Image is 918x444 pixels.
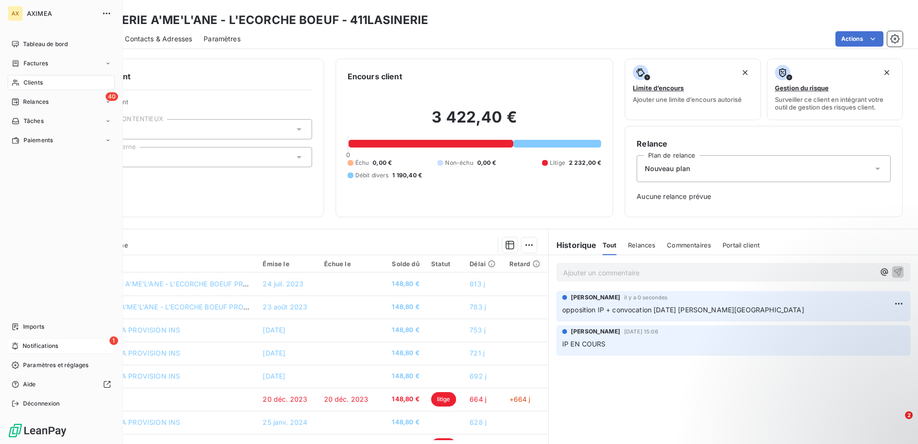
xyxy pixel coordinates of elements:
span: Portail client [723,241,760,249]
span: 628 j [470,418,486,426]
span: Paramètres et réglages [23,361,88,370]
span: 1 190,40 € [392,171,422,180]
span: Tableau de bord [23,40,68,49]
span: IMP - L'ASINERIE A'ME'L'ANE - L'ECORCHE BOEUF PROVISION INSUFF [68,280,299,288]
h6: Historique [549,239,597,251]
span: Aucune relance prévue [637,192,891,201]
span: 783 j [470,303,486,311]
span: 0 [346,151,350,159]
span: Propriétés Client [77,98,312,111]
span: Surveiller ce client en intégrant votre outil de gestion des risques client. [775,96,894,111]
span: IMP L ASINERIE A PROVISION INS [68,326,181,334]
img: Logo LeanPay [8,423,67,438]
span: IMP L ASINERIE A PROVISION INS [68,418,181,426]
span: 40 [106,92,118,101]
span: IMP L ASINERIE A PROVISION INS [68,349,181,357]
button: Gestion du risqueSurveiller ce client en intégrant votre outil de gestion des risques client. [767,59,903,120]
span: 148,80 € [385,279,420,289]
span: Déconnexion [23,399,60,408]
span: Limite d’encours [633,84,684,92]
span: 1 [109,336,118,345]
span: IP EN COURS [562,340,606,348]
span: 148,80 € [385,371,420,381]
span: Gestion du risque [775,84,829,92]
span: [DATE] [263,372,285,380]
span: litige [431,392,456,407]
span: Paramètres [204,34,241,44]
span: 692 j [470,372,486,380]
span: [PERSON_NAME] [571,327,620,336]
span: Commentaires [667,241,711,249]
h3: L'ASINERIE A'ME'L'ANE - L'ECORCHE BOEUF - 411LASINERIE [85,12,428,29]
span: Aide [23,380,36,389]
span: IMP L'ASINERIE A'ME'L'ANE - L'ECORCHE BOEUF PROVISION INSUF [68,303,290,311]
span: [DATE] 15:06 [624,329,658,334]
span: Débit divers [355,171,389,180]
span: 25 janv. 2024 [263,418,307,426]
span: 148,80 € [385,348,420,358]
button: Limite d’encoursAjouter une limite d’encours autorisé [625,59,761,120]
span: Non-échu [445,159,473,167]
div: AX [8,6,23,21]
span: 0,00 € [373,159,392,167]
span: [DATE] [263,326,285,334]
span: 721 j [470,349,484,357]
span: Échu [355,159,369,167]
span: 23 août 2023 [263,303,307,311]
span: Relances [23,98,48,106]
span: 20 déc. 2023 [263,395,307,403]
div: Statut [431,260,459,268]
span: Litige [550,159,565,167]
span: Paiements [24,136,53,145]
span: 0,00 € [477,159,496,167]
span: 20 déc. 2023 [324,395,369,403]
span: Tout [603,241,617,249]
span: 664 j [470,395,486,403]
span: opposition IP + convocation [DATE] [PERSON_NAME][GEOGRAPHIC_DATA] [562,306,804,314]
span: 148,80 € [385,302,420,312]
span: 148,80 € [385,325,420,335]
h2: 3 422,40 € [348,108,602,136]
span: 813 j [470,280,485,288]
span: [PERSON_NAME] [571,293,620,302]
span: Ajouter une limite d’encours autorisé [633,96,742,103]
span: Relances [628,241,655,249]
span: Tâches [24,117,44,125]
span: 24 juil. 2023 [263,280,303,288]
span: 753 j [470,326,485,334]
h6: Relance [637,138,891,149]
div: Solde dû [385,260,420,268]
div: Retard [509,260,543,268]
span: AXIMEA [27,10,96,17]
iframe: Intercom notifications message [726,351,918,418]
span: +664 j [509,395,531,403]
h6: Encours client [348,71,402,82]
span: 148,80 € [385,418,420,427]
span: Contacts & Adresses [125,34,192,44]
span: IMP L ASINERIE A PROVISION INS [68,372,181,380]
span: 2 [905,411,913,419]
span: Notifications [23,342,58,350]
span: Imports [23,322,44,331]
div: Émise le [263,260,312,268]
div: Référence [68,259,252,268]
span: 2 232,00 € [569,159,602,167]
span: Nouveau plan [645,164,690,173]
span: Clients [24,78,43,87]
h6: Informations client [58,71,312,82]
iframe: Intercom live chat [885,411,908,434]
span: Factures [24,59,48,68]
div: Délai [470,260,497,268]
span: il y a 0 secondes [624,295,668,300]
span: 148,80 € [385,395,420,404]
button: Actions [835,31,883,47]
span: [DATE] [263,349,285,357]
div: Échue le [324,260,373,268]
a: Aide [8,377,115,392]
